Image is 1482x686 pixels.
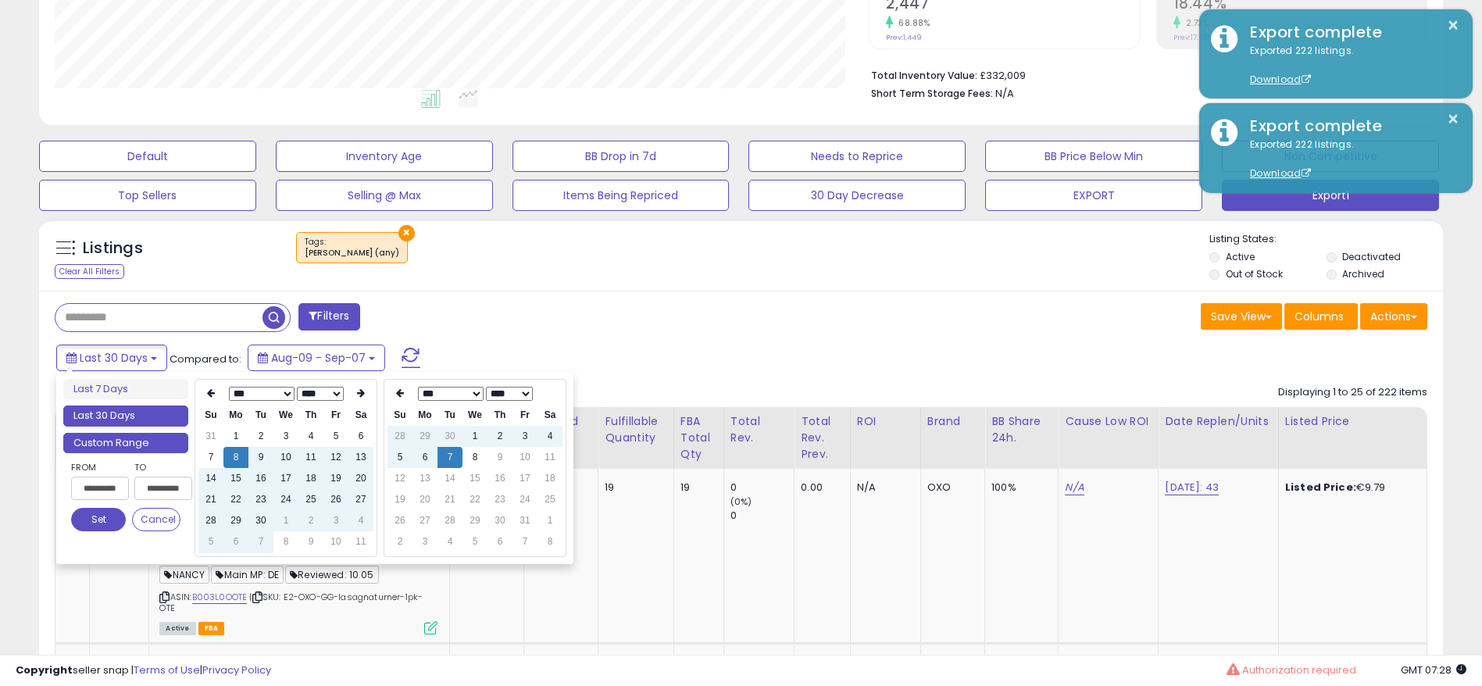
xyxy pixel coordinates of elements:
[248,447,273,468] td: 9
[387,531,412,552] td: 2
[223,510,248,531] td: 29
[323,447,348,468] td: 12
[1447,16,1459,35] button: ×
[323,531,348,552] td: 10
[412,531,437,552] td: 3
[198,468,223,489] td: 14
[748,180,966,211] button: 30 Day Decrease
[437,468,462,489] td: 14
[273,447,298,468] td: 10
[1226,267,1283,280] label: Out of Stock
[857,413,914,430] div: ROI
[248,468,273,489] td: 16
[1360,303,1427,330] button: Actions
[223,426,248,447] td: 1
[298,468,323,489] td: 18
[857,481,909,495] div: N/A
[248,426,273,447] td: 2
[462,468,487,489] td: 15
[223,405,248,426] th: Mo
[198,489,223,510] td: 21
[273,426,298,447] td: 3
[437,426,462,447] td: 30
[680,481,712,495] div: 19
[1250,166,1311,180] a: Download
[437,405,462,426] th: Tu
[991,413,1052,446] div: BB Share 24h.
[512,510,537,531] td: 31
[63,379,188,400] li: Last 7 Days
[1209,232,1443,247] p: Listing States:
[1447,109,1459,129] button: ×
[1226,250,1255,263] label: Active
[248,345,385,371] button: Aug-09 - Sep-07
[1159,407,1279,469] th: CSV column name: cust_attr_4_Date Replen/Units
[323,426,348,447] td: 5
[248,531,273,552] td: 7
[398,225,415,241] button: ×
[83,238,143,259] h5: Listings
[537,510,562,531] td: 1
[530,413,591,446] div: Ordered Items
[605,413,666,446] div: Fulfillable Quantity
[1401,663,1466,677] span: 2025-10-8 07:28 GMT
[134,459,180,475] label: To
[298,531,323,552] td: 9
[412,489,437,510] td: 20
[56,345,167,371] button: Last 30 Days
[412,447,437,468] td: 6
[886,33,922,42] small: Prev: 1,449
[512,489,537,510] td: 24
[387,405,412,426] th: Su
[1059,407,1159,469] th: CSV column name: cust_attr_5_Cause Low ROI
[512,180,730,211] button: Items Being Repriced
[412,510,437,531] td: 27
[487,468,512,489] td: 16
[223,468,248,489] td: 15
[985,141,1202,172] button: BB Price Below Min
[387,489,412,510] td: 19
[985,180,1202,211] button: EXPORT
[1285,481,1415,495] div: €9.79
[1278,385,1427,400] div: Displaying 1 to 25 of 222 items
[487,405,512,426] th: Th
[348,531,373,552] td: 11
[487,447,512,468] td: 9
[1342,267,1384,280] label: Archived
[323,510,348,531] td: 3
[305,248,399,259] div: [PERSON_NAME] (any)
[298,489,323,510] td: 25
[348,489,373,510] td: 27
[63,433,188,454] li: Custom Range
[159,622,195,635] span: All listings currently available for purchase on Amazon
[71,508,126,531] button: Set
[132,508,180,531] button: Cancel
[273,489,298,510] td: 24
[134,663,200,677] a: Terms of Use
[348,405,373,426] th: Sa
[273,468,298,489] td: 17
[537,447,562,468] td: 11
[1285,413,1420,430] div: Listed Price
[462,405,487,426] th: We
[39,141,256,172] button: Default
[730,481,794,495] div: 0
[16,663,73,677] strong: Copyright
[298,447,323,468] td: 11
[285,566,378,584] span: Reviewed: 10.05
[487,531,512,552] td: 6
[1238,21,1461,44] div: Export complete
[1165,413,1272,430] div: Date Replen/Units
[159,591,423,614] span: | SKU: E2-OXO-GG-lasagnaturner-1pk-OTE
[198,531,223,552] td: 5
[348,510,373,531] td: 4
[323,405,348,426] th: Fr
[512,405,537,426] th: Fr
[537,531,562,552] td: 8
[537,489,562,510] td: 25
[55,264,124,279] div: Clear All Filters
[462,489,487,510] td: 22
[202,663,271,677] a: Privacy Policy
[412,426,437,447] td: 29
[192,591,248,604] a: B003L0OOTE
